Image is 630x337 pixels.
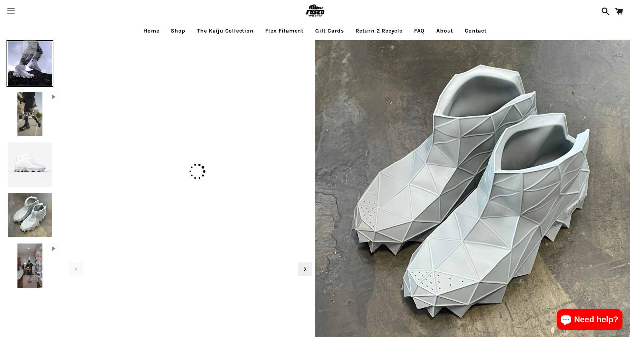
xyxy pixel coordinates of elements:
[66,43,315,46] img: [3D printed Shoes] - lightweight custom 3dprinted shoes sneakers sandals fused footwear
[298,262,312,276] div: Next slide
[431,22,458,39] a: About
[138,22,164,39] a: Home
[409,22,430,39] a: FAQ
[310,22,349,39] a: Gift Cards
[350,22,408,39] a: Return 2 Recycle
[555,309,625,332] inbox-online-store-chat: Shopify online store chat
[7,191,53,238] img: [3D printed Shoes] - lightweight custom 3dprinted shoes sneakers sandals fused footwear
[166,22,190,39] a: Shop
[460,22,492,39] a: Contact
[192,22,259,39] a: The Kaiju Collection
[260,22,309,39] a: Flex Filament
[7,141,53,188] img: [3D printed Shoes] - lightweight custom 3dprinted shoes sneakers sandals fused footwear
[7,40,53,87] img: [3D printed Shoes] - lightweight custom 3dprinted shoes sneakers sandals fused footwear
[69,262,83,276] div: Previous slide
